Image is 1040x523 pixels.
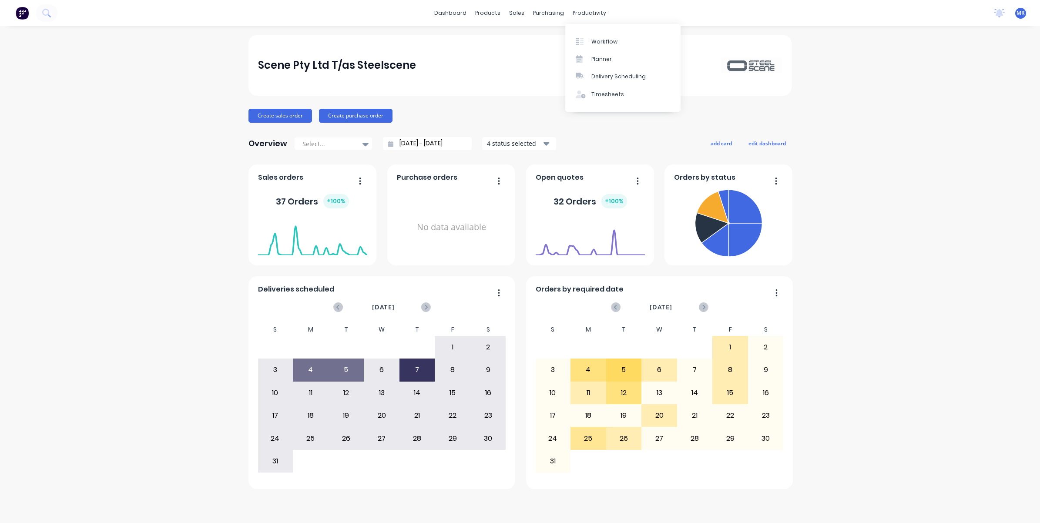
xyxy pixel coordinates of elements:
div: T [677,323,713,336]
div: F [712,323,748,336]
div: 20 [364,405,399,426]
button: Create purchase order [319,109,393,123]
div: 19 [607,405,641,426]
div: 37 Orders [276,194,349,208]
div: 9 [471,359,506,381]
div: 8 [713,359,748,381]
div: S [258,323,293,336]
div: 1 [435,336,470,358]
span: Purchase orders [397,172,457,183]
a: Timesheets [565,86,681,103]
div: products [471,7,505,20]
div: W [641,323,677,336]
div: + 100 % [323,194,349,208]
div: 6 [364,359,399,381]
div: 15 [713,382,748,404]
div: F [435,323,470,336]
div: 16 [471,382,506,404]
div: 5 [607,359,641,381]
button: Create sales order [248,109,312,123]
span: Orders by status [674,172,735,183]
div: 21 [678,405,712,426]
div: 1 [713,336,748,358]
a: Planner [565,50,681,68]
span: Sales orders [258,172,303,183]
div: purchasing [529,7,568,20]
a: Workflow [565,33,681,50]
div: M [570,323,606,336]
div: 6 [642,359,677,381]
div: W [364,323,399,336]
div: 17 [258,405,293,426]
div: 24 [536,427,570,449]
img: Factory [16,7,29,20]
div: 31 [536,450,570,472]
div: 14 [678,382,712,404]
div: 28 [400,427,435,449]
div: 25 [293,427,328,449]
div: Overview [248,135,287,152]
div: Workflow [591,38,617,46]
div: 13 [364,382,399,404]
span: [DATE] [650,302,672,312]
a: Delivery Scheduling [565,68,681,85]
div: No data available [397,186,506,268]
div: 4 [571,359,606,381]
div: sales [505,7,529,20]
div: S [535,323,571,336]
div: 31 [258,450,293,472]
div: 7 [400,359,435,381]
div: 24 [258,427,293,449]
div: 14 [400,382,435,404]
div: T [399,323,435,336]
div: 20 [642,405,677,426]
div: 23 [748,405,783,426]
div: 2 [471,336,506,358]
div: 18 [293,405,328,426]
div: Delivery Scheduling [591,73,646,80]
div: 4 status selected [487,139,542,148]
div: 5 [329,359,364,381]
div: 8 [435,359,470,381]
div: 7 [678,359,712,381]
div: 29 [435,427,470,449]
div: 22 [435,405,470,426]
div: 10 [536,382,570,404]
div: 15 [435,382,470,404]
div: productivity [568,7,611,20]
div: T [606,323,642,336]
button: add card [705,137,738,149]
button: edit dashboard [743,137,792,149]
div: 10 [258,382,293,404]
div: 4 [293,359,328,381]
div: Scene Pty Ltd T/as Steelscene [258,57,416,74]
div: 3 [258,359,293,381]
div: 25 [571,427,606,449]
div: S [470,323,506,336]
span: [DATE] [372,302,395,312]
div: 27 [642,427,677,449]
div: M [293,323,329,336]
div: 23 [471,405,506,426]
div: 3 [536,359,570,381]
div: 26 [607,427,641,449]
div: 13 [642,382,677,404]
div: 18 [571,405,606,426]
div: 30 [471,427,506,449]
div: Timesheets [591,91,624,98]
span: Open quotes [536,172,584,183]
img: Scene Pty Ltd T/as Steelscene [721,57,782,73]
button: 4 status selected [482,137,556,150]
div: 9 [748,359,783,381]
div: 16 [748,382,783,404]
div: S [748,323,784,336]
div: 17 [536,405,570,426]
a: dashboard [430,7,471,20]
div: 30 [748,427,783,449]
span: MR [1017,9,1025,17]
div: Planner [591,55,612,63]
div: 29 [713,427,748,449]
div: 22 [713,405,748,426]
div: 2 [748,336,783,358]
div: 11 [571,382,606,404]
